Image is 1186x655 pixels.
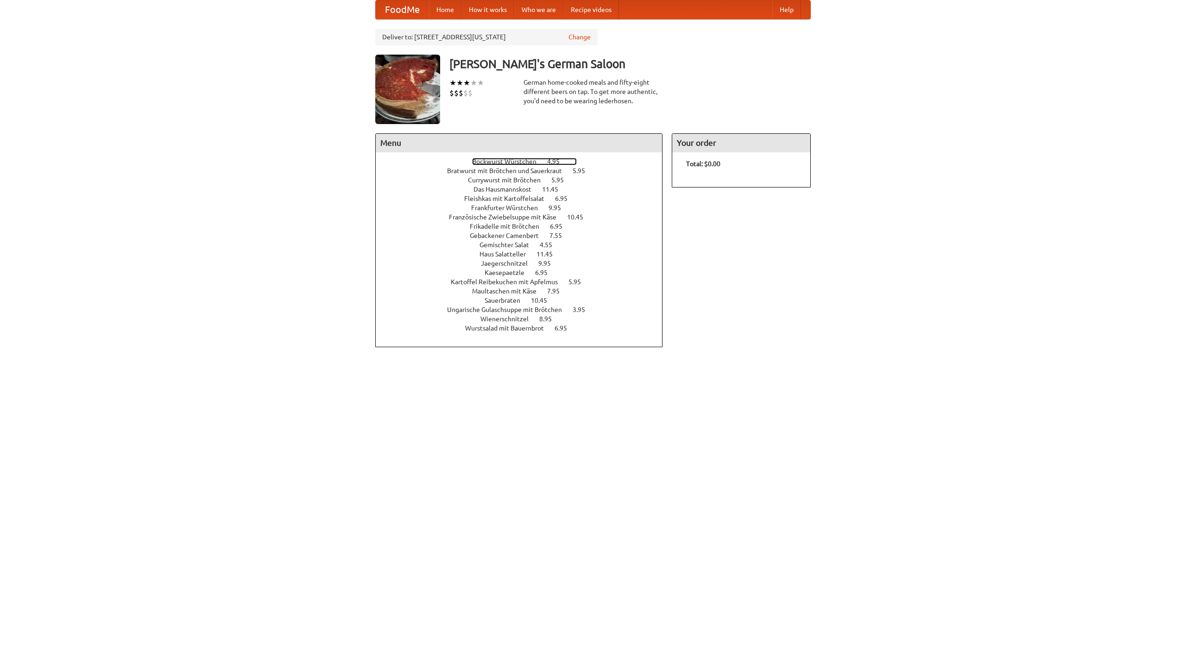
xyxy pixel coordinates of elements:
[470,223,580,230] a: Frikadelle mit Brötchen 6.95
[547,158,569,165] span: 4.95
[376,134,662,152] h4: Menu
[456,78,463,88] li: ★
[479,250,535,258] span: Haus Salatteller
[447,306,602,313] a: Ungarische Gulaschsuppe mit Brötchen 3.95
[470,223,549,230] span: Frikadelle mit Brötchen
[772,0,801,19] a: Help
[454,88,459,98] li: $
[451,278,567,286] span: Kartoffel Reibekuchen mit Apfelmus
[567,213,593,221] span: 10.45
[470,232,548,239] span: Gebackener Camenbert
[480,315,538,323] span: Wienerschnitzel
[470,78,477,88] li: ★
[472,158,546,165] span: Bockwurst Würstchen
[463,78,470,88] li: ★
[479,250,570,258] a: Haus Salatteller 11.45
[449,213,566,221] span: Französische Zwiebelsuppe mit Käse
[481,260,537,267] span: Jaegerschnitzel
[535,269,557,276] span: 6.95
[555,195,577,202] span: 6.95
[472,158,577,165] a: Bockwurst Würstchen 4.95
[375,55,440,124] img: angular.jpg
[473,186,541,193] span: Das Hausmannskost
[449,78,456,88] li: ★
[471,204,547,212] span: Frankfurter Würstchen
[470,232,579,239] a: Gebackener Camenbert 7.55
[550,223,572,230] span: 6.95
[480,315,569,323] a: Wienerschnitzel 8.95
[447,306,571,313] span: Ungarische Gulaschsuppe mit Brötchen
[485,297,564,304] a: Sauerbraten 10.45
[468,176,550,184] span: Currywurst mit Brötchen
[549,204,570,212] span: 9.95
[573,306,594,313] span: 3.95
[449,213,600,221] a: Französische Zwiebelsuppe mit Käse 10.45
[472,287,577,295] a: Maultaschen mit Käse 7.95
[539,315,561,323] span: 8.95
[568,278,590,286] span: 5.95
[429,0,461,19] a: Home
[449,55,811,73] h3: [PERSON_NAME]'s German Saloon
[376,0,429,19] a: FoodMe
[464,195,554,202] span: Fleishkas mit Kartoffelsalat
[463,88,468,98] li: $
[465,324,584,332] a: Wurstsalad mit Bauernbrot 6.95
[465,324,553,332] span: Wurstsalad mit Bauernbrot
[531,297,556,304] span: 10.45
[447,167,602,175] a: Bratwurst mit Brötchen und Sauerkraut 5.95
[472,287,546,295] span: Maultaschen mit Käse
[447,167,571,175] span: Bratwurst mit Brötchen und Sauerkraut
[485,297,530,304] span: Sauerbraten
[524,78,662,106] div: German home-cooked meals and fifty-eight different beers on tap. To get more authentic, you'd nee...
[547,287,569,295] span: 7.95
[514,0,563,19] a: Who we are
[477,78,484,88] li: ★
[555,324,576,332] span: 6.95
[672,134,810,152] h4: Your order
[538,260,560,267] span: 9.95
[471,204,578,212] a: Frankfurter Würstchen 9.95
[573,167,594,175] span: 5.95
[479,241,538,249] span: Gemischter Salat
[568,32,591,42] a: Change
[563,0,619,19] a: Recipe videos
[473,186,575,193] a: Das Hausmannskost 11.45
[549,232,571,239] span: 7.55
[479,241,569,249] a: Gemischter Salat 4.55
[468,176,581,184] a: Currywurst mit Brötchen 5.95
[459,88,463,98] li: $
[485,269,565,276] a: Kaesepaetzle 6.95
[551,176,573,184] span: 5.95
[468,88,473,98] li: $
[481,260,568,267] a: Jaegerschnitzel 9.95
[542,186,568,193] span: 11.45
[461,0,514,19] a: How it works
[536,250,562,258] span: 11.45
[485,269,534,276] span: Kaesepaetzle
[686,160,720,168] b: Total: $0.00
[540,241,561,249] span: 4.55
[451,278,598,286] a: Kartoffel Reibekuchen mit Apfelmus 5.95
[375,29,598,45] div: Deliver to: [STREET_ADDRESS][US_STATE]
[449,88,454,98] li: $
[464,195,585,202] a: Fleishkas mit Kartoffelsalat 6.95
